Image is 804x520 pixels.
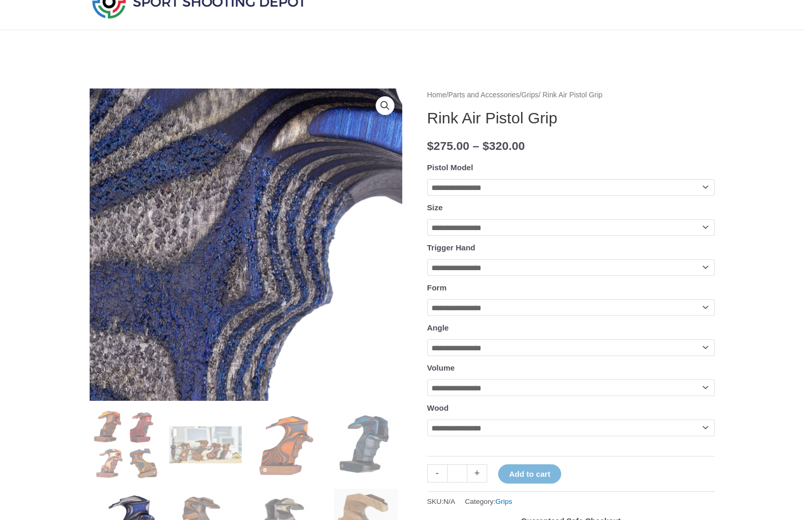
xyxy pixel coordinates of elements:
[427,464,447,483] a: -
[169,409,242,481] img: Rink Air Pistol Grip - Image 2
[427,88,715,102] nav: Breadcrumb
[427,403,449,412] label: Wood
[90,409,162,481] img: Rink Air Pistol Grip
[467,464,487,483] a: +
[465,495,512,508] span: Category:
[330,409,402,481] img: Rink Air Pistol Grip - Image 4
[427,139,434,153] span: $
[483,139,489,153] span: $
[473,139,479,153] span: –
[447,464,467,483] input: Product quantity
[498,464,561,484] button: Add to cart
[427,91,447,99] a: Home
[250,409,322,481] img: Rink Air Pistol Grip - Image 3
[427,203,443,212] label: Size
[427,363,455,372] label: Volume
[448,91,519,99] a: Parts and Accessories
[427,109,715,128] h1: Rink Air Pistol Grip
[427,495,455,508] span: SKU:
[496,498,512,505] a: Grips
[427,243,476,252] label: Trigger Hand
[427,163,473,172] label: Pistol Model
[427,283,447,292] label: Form
[443,498,455,505] span: N/A
[483,139,525,153] bdi: 320.00
[427,323,449,332] label: Angle
[522,91,539,99] a: Grips
[376,96,394,115] a: View full-screen image gallery
[427,139,469,153] bdi: 275.00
